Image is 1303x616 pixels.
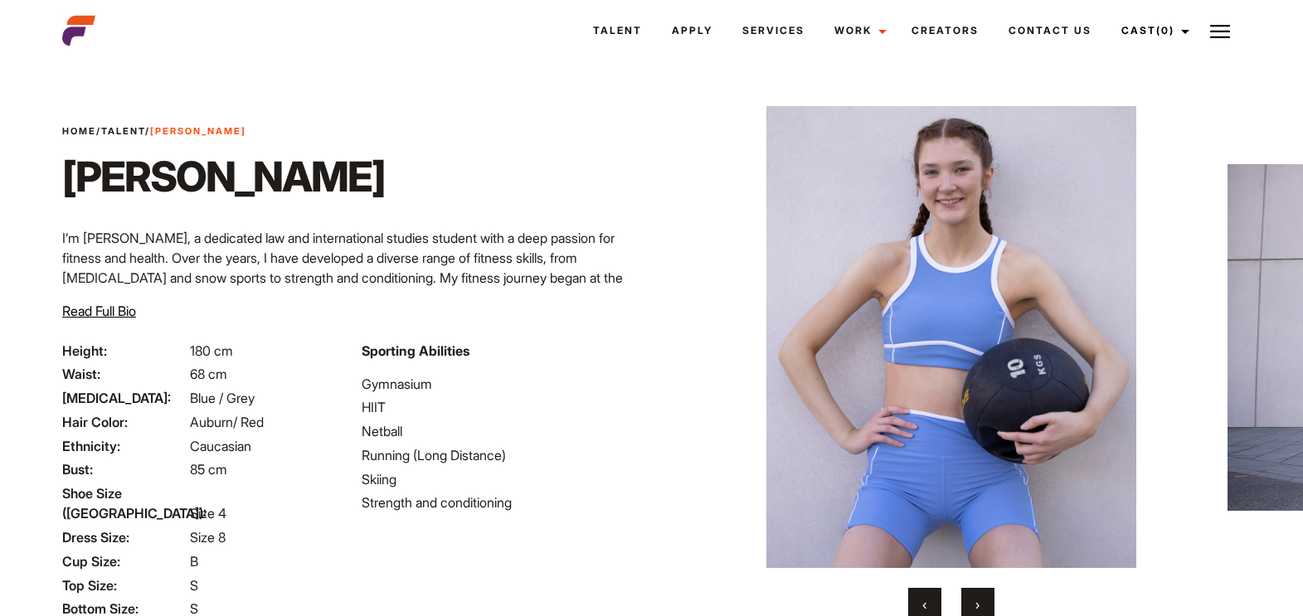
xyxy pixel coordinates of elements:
[190,505,226,521] span: Size 4
[190,366,227,382] span: 68 cm
[62,575,187,595] span: Top Size:
[62,301,136,321] button: Read Full Bio
[190,342,233,359] span: 180 cm
[362,469,641,489] li: Skiing
[190,461,227,478] span: 85 cm
[1210,22,1230,41] img: Burger icon
[362,421,641,441] li: Netball
[62,364,187,384] span: Waist:
[362,397,641,417] li: HIIT
[975,596,980,613] span: Next
[190,438,251,454] span: Caucasian
[692,106,1212,568] img: 1 1
[62,125,96,137] a: Home
[362,445,641,465] li: Running (Long Distance)
[190,553,198,570] span: B
[190,577,198,594] span: S
[62,436,187,456] span: Ethnicity:
[62,483,187,523] span: Shoe Size ([GEOGRAPHIC_DATA]):
[190,529,226,546] span: Size 8
[1106,8,1199,53] a: Cast(0)
[62,527,187,547] span: Dress Size:
[62,551,187,571] span: Cup Size:
[62,459,187,479] span: Bust:
[62,388,187,408] span: [MEDICAL_DATA]:
[362,342,469,359] strong: Sporting Abilities
[727,8,819,53] a: Services
[62,14,95,47] img: cropped-aefm-brand-fav-22-square.png
[62,228,642,308] p: I’m [PERSON_NAME], a dedicated law and international studies student with a deep passion for fitn...
[62,412,187,432] span: Hair Color:
[657,8,727,53] a: Apply
[1156,24,1174,36] span: (0)
[62,341,187,361] span: Height:
[922,596,926,613] span: Previous
[101,125,145,137] a: Talent
[819,8,897,53] a: Work
[578,8,657,53] a: Talent
[190,414,264,430] span: Auburn/ Red
[150,125,246,137] strong: [PERSON_NAME]
[62,303,136,319] span: Read Full Bio
[994,8,1106,53] a: Contact Us
[62,152,385,201] h1: [PERSON_NAME]
[897,8,994,53] a: Creators
[190,390,255,406] span: Blue / Grey
[362,374,641,394] li: Gymnasium
[362,492,641,512] li: Strength and conditioning
[62,124,246,138] span: / /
